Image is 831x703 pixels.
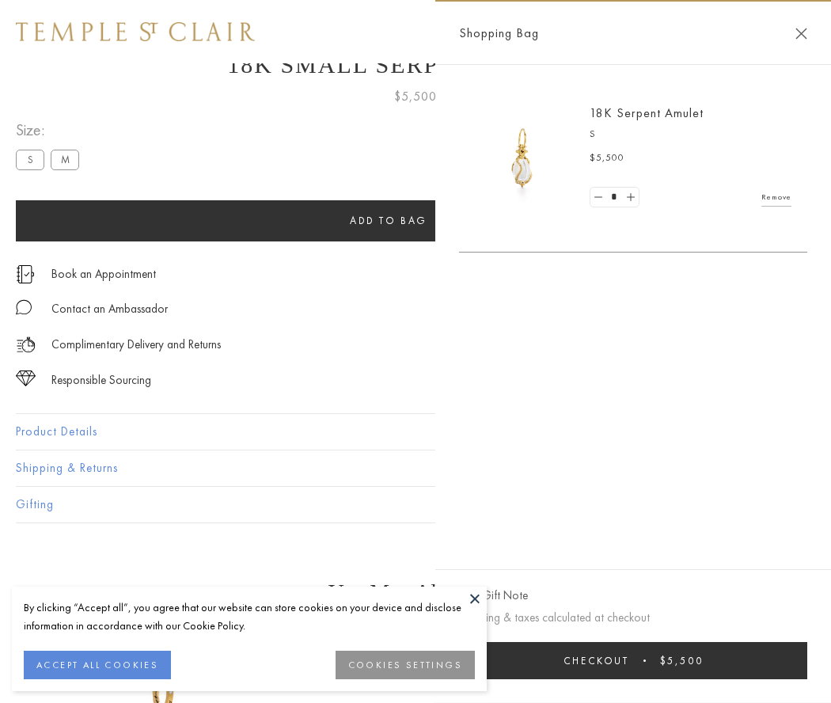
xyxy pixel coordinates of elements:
button: Add to bag [16,200,761,241]
img: icon_delivery.svg [16,335,36,355]
img: MessageIcon-01_2.svg [16,299,32,315]
button: Product Details [16,414,815,450]
p: S [590,127,791,142]
a: Set quantity to 0 [590,188,606,207]
div: By clicking “Accept all”, you agree that our website can store cookies on your device and disclos... [24,598,475,635]
a: 18K Serpent Amulet [590,104,704,121]
div: Contact an Ambassador [51,299,168,319]
img: icon_sourcing.svg [16,370,36,386]
p: Shipping & taxes calculated at checkout [459,608,807,628]
button: Close Shopping Bag [795,28,807,40]
h1: 18K Small Serpent Amulet [16,51,815,78]
button: ACCEPT ALL COOKIES [24,651,171,679]
span: Add to bag [350,214,427,227]
p: Complimentary Delivery and Returns [51,335,221,355]
div: Responsible Sourcing [51,370,151,390]
button: Gifting [16,487,815,522]
span: $5,500 [660,654,704,667]
span: Checkout [563,654,629,667]
button: Add Gift Note [459,586,528,606]
button: COOKIES SETTINGS [336,651,475,679]
img: icon_appointment.svg [16,265,35,283]
img: Temple St. Clair [16,22,255,41]
a: Set quantity to 2 [622,188,638,207]
button: Checkout $5,500 [459,642,807,679]
label: M [51,150,79,169]
span: $5,500 [590,150,624,166]
a: Remove [761,188,791,206]
span: Shopping Bag [459,23,539,44]
span: $5,500 [394,86,437,107]
button: Shipping & Returns [16,450,815,486]
label: S [16,150,44,169]
span: Size: [16,117,85,143]
h3: You May Also Like [40,579,791,605]
a: Book an Appointment [51,265,156,283]
img: P51836-E11SERPPV [475,111,570,206]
